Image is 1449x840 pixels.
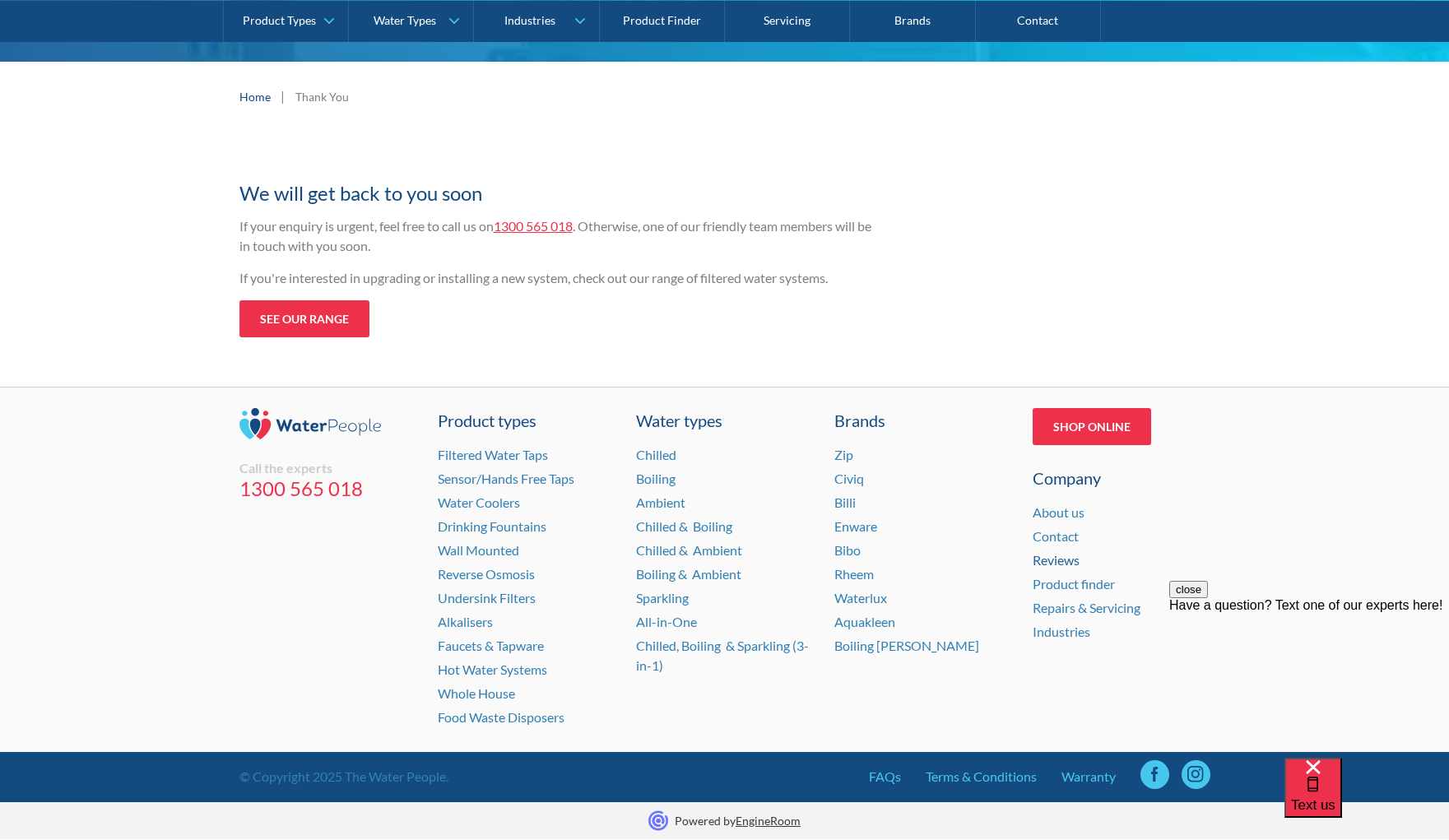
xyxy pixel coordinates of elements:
[636,518,732,534] a: Chilled & Boiling
[438,590,536,606] a: Undersink Filters
[1284,758,1449,840] iframe: podium webchat widget bubble
[239,300,369,337] a: See our range
[636,590,689,606] a: Sparkling
[1169,581,1449,778] iframe: podium webchat widget prompt
[675,812,801,829] p: Powered by
[438,408,615,433] a: Product types
[1061,767,1116,787] a: Warranty
[279,86,287,106] div: |
[438,447,548,462] a: Filtered Water Taps
[636,471,676,486] a: Boiling
[1033,466,1210,490] div: Company
[438,709,564,725] a: Food Waste Disposers
[834,590,887,606] a: Waterlux
[438,566,535,582] a: Reverse Osmosis
[239,767,448,787] div: © Copyright 2025 The Water People.
[243,13,316,27] div: Product Types
[239,268,881,288] p: If you're interested in upgrading or installing a new system, check out our range of filtered wat...
[636,638,809,673] a: Chilled, Boiling & Sparkling (3-in-1)
[438,638,544,653] a: Faucets & Tapware
[438,494,520,510] a: Water Coolers
[438,471,574,486] a: Sensor/Hands Free Taps
[1033,576,1115,592] a: Product finder
[636,542,742,558] a: Chilled & Ambient
[834,542,861,558] a: Bibo
[834,494,856,510] a: Billi
[239,179,881,208] h2: We will get back to you soon
[1033,408,1151,445] a: Shop Online
[1033,504,1084,520] a: About us
[1033,552,1080,568] a: Reviews
[636,614,697,629] a: All-in-One
[736,814,801,828] a: EngineRoom
[926,767,1037,787] a: Terms & Conditions
[374,13,436,27] div: Water Types
[438,614,493,629] a: Alkalisers
[438,542,519,558] a: Wall Mounted
[239,476,417,501] a: 1300 565 018
[239,148,881,170] h1: Thanks for your enquiry
[636,494,685,510] a: Ambient
[239,216,881,256] p: If your enquiry is urgent, feel free to call us on . Otherwise, one of our friendly team members ...
[239,88,271,105] a: Home
[239,460,417,476] div: Call the experts
[834,408,1012,433] div: Brands
[1033,528,1079,544] a: Contact
[438,661,547,677] a: Hot Water Systems
[438,518,546,534] a: Drinking Fountains
[834,638,979,653] a: Boiling [PERSON_NAME]
[636,566,741,582] a: Boiling & Ambient
[295,88,349,105] div: Thank You
[636,408,814,433] a: Water types
[834,471,864,486] a: Civiq
[636,447,676,462] a: Chilled
[834,566,874,582] a: Rheem
[834,447,853,462] a: Zip
[1033,624,1090,639] a: Industries
[438,685,515,701] a: Whole House
[869,767,901,787] a: FAQs
[834,614,895,629] a: Aquakleen
[494,218,573,234] a: 1300 565 018
[504,13,555,27] div: Industries
[834,518,877,534] a: Enware
[1033,600,1140,615] a: Repairs & Servicing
